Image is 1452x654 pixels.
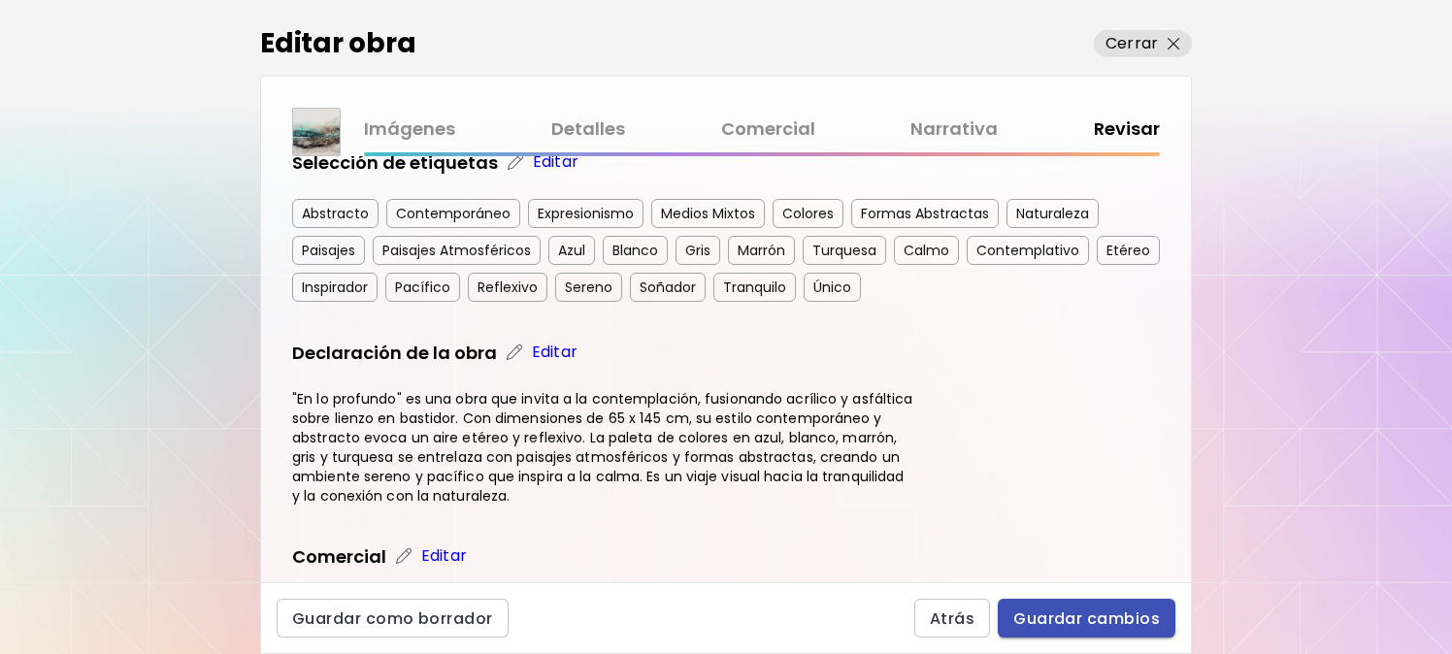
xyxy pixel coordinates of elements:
[532,341,577,364] p: Editar
[773,199,843,228] div: Colores
[930,608,974,629] span: Atrás
[555,273,622,302] div: Sereno
[651,199,765,228] div: Medios Mixtos
[1006,199,1099,228] div: Naturaleza
[292,199,379,228] div: Abstracto
[506,152,525,172] img: edit
[894,236,959,265] div: Calmo
[533,150,578,174] p: Editar
[630,273,706,302] div: Soñador
[551,115,625,144] a: Detalles
[292,608,493,629] span: Guardar como borrador
[910,115,998,144] a: Narrativa
[421,544,467,568] p: Editar
[548,236,595,265] div: Azul
[364,115,455,144] a: Imágenes
[676,236,720,265] div: Gris
[528,199,643,228] div: Expresionismo
[1097,236,1160,265] div: Etéreo
[292,389,913,506] h4: "En lo profundo" es una obra que invita a la contemplación, fusionando acrílico y asfáltica sobre...
[394,544,452,568] a: Editar
[292,341,497,366] h5: Declaración de la obra
[505,343,524,362] img: edit
[293,109,340,155] img: thumbnail
[1013,608,1160,629] span: Guardar cambios
[277,599,509,638] button: Guardar como borrador
[386,199,520,228] div: Contemporáneo
[998,599,1175,638] button: Guardar cambios
[713,273,796,302] div: Tranquilo
[967,236,1089,265] div: Contemplativo
[292,150,498,176] h5: Selección de etiquetas
[851,199,999,228] div: Formas Abstractas
[292,236,365,265] div: Paisajes
[721,115,815,144] a: Comercial
[505,341,563,364] a: Editar
[468,273,547,302] div: Reflexivo
[914,599,990,638] button: Atrás
[728,236,795,265] div: Marrón
[506,150,564,174] a: Editar
[803,236,886,265] div: Turquesa
[804,273,861,302] div: Único
[292,544,386,570] h5: Comercial
[603,236,668,265] div: Blanco
[385,273,460,302] div: Pacífico
[292,273,378,302] div: Inspirador
[394,546,413,566] img: edit
[373,236,541,265] div: Paisajes Atmosféricos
